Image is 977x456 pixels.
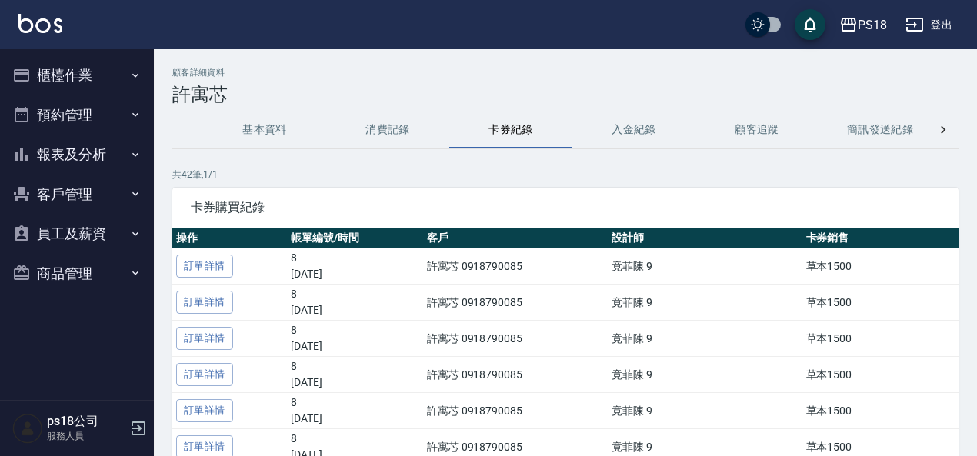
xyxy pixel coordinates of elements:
td: 草本1500 [802,248,967,285]
button: 卡券紀錄 [449,112,572,148]
td: 竟菲陳 9 [608,357,802,393]
p: [DATE] [291,374,418,391]
th: 帳單編號/時間 [287,228,422,248]
img: Person [12,413,43,444]
td: 許寓芯 0918790085 [423,321,608,357]
p: [DATE] [291,266,418,282]
button: 櫃檯作業 [6,55,148,95]
td: 8 [287,357,422,393]
p: [DATE] [291,338,418,354]
td: 草本1500 [802,393,967,429]
h3: 許寓芯 [172,84,959,105]
button: 顧客追蹤 [695,112,819,148]
span: 卡券購買紀錄 [191,200,940,215]
p: [DATE] [291,411,418,427]
a: 訂單詳情 [176,399,233,423]
td: 竟菲陳 9 [608,393,802,429]
a: 訂單詳情 [176,363,233,387]
td: 8 [287,248,422,285]
td: 8 [287,321,422,357]
button: 客戶管理 [6,175,148,215]
td: 草本1500 [802,285,967,321]
h5: ps18公司 [47,414,125,429]
td: 草本1500 [802,357,967,393]
div: PS18 [858,15,887,35]
button: 入金紀錄 [572,112,695,148]
button: 商品管理 [6,254,148,294]
button: 簡訊發送紀錄 [819,112,942,148]
th: 設計師 [608,228,802,248]
button: 消費記錄 [326,112,449,148]
td: 竟菲陳 9 [608,285,802,321]
th: 客戶 [423,228,608,248]
td: 許寓芯 0918790085 [423,285,608,321]
a: 訂單詳情 [176,255,233,278]
td: 許寓芯 0918790085 [423,248,608,285]
h2: 顧客詳細資料 [172,68,959,78]
button: 員工及薪資 [6,214,148,254]
td: 8 [287,285,422,321]
button: PS18 [833,9,893,41]
button: 登出 [899,11,959,39]
td: 草本1500 [802,321,967,357]
p: [DATE] [291,302,418,318]
td: 許寓芯 0918790085 [423,357,608,393]
button: save [795,9,825,40]
p: 服務人員 [47,429,125,443]
td: 8 [287,393,422,429]
td: 竟菲陳 9 [608,321,802,357]
th: 操作 [172,228,287,248]
img: Logo [18,14,62,33]
th: 卡券銷售 [802,228,967,248]
button: 報表及分析 [6,135,148,175]
a: 訂單詳情 [176,291,233,315]
button: 預約管理 [6,95,148,135]
button: 基本資料 [203,112,326,148]
p: 共 42 筆, 1 / 1 [172,168,959,181]
td: 許寓芯 0918790085 [423,393,608,429]
a: 訂單詳情 [176,327,233,351]
td: 竟菲陳 9 [608,248,802,285]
